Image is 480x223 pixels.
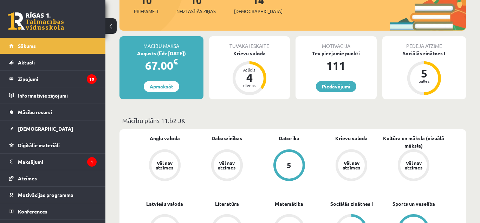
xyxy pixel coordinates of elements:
[382,50,466,57] div: Sociālās zinātnes I
[155,161,175,170] div: Vēl nav atzīmes
[9,187,97,203] a: Motivācijas programma
[18,154,97,170] legend: Maksājumi
[209,36,290,50] div: Tuvākā ieskaite
[122,116,463,125] p: Mācību plāns 11.b2 JK
[275,200,303,207] a: Matemātika
[87,74,97,84] i: 10
[342,161,361,170] div: Vēl nav atzīmes
[18,142,60,148] span: Digitālie materiāli
[144,81,179,92] a: Apmaksāt
[414,68,435,79] div: 5
[209,50,290,96] a: Krievu valoda Atlicis 4 dienas
[382,36,466,50] div: Pēdējā atzīme
[296,50,377,57] div: Tev pieejamie punkti
[335,135,368,142] a: Krievu valoda
[215,200,239,207] a: Literatūra
[119,50,203,57] div: Augusts (līdz [DATE])
[383,149,445,182] a: Vēl nav atzīmes
[320,149,383,182] a: Vēl nav atzīmes
[119,36,203,50] div: Mācību maksa
[134,8,158,15] span: Priekšmeti
[296,36,377,50] div: Motivācija
[316,81,356,92] a: Piedāvājumi
[258,149,320,182] a: 5
[18,71,97,87] legend: Ziņojumi
[18,87,97,104] legend: Informatīvie ziņojumi
[404,161,423,170] div: Vēl nav atzīmes
[9,104,97,120] a: Mācību resursi
[287,161,291,169] div: 5
[9,154,97,170] a: Maksājumi1
[414,79,435,83] div: balles
[279,135,299,142] a: Datorika
[9,71,97,87] a: Ziņojumi10
[9,120,97,137] a: [DEMOGRAPHIC_DATA]
[209,50,290,57] div: Krievu valoda
[9,54,97,70] a: Aktuāli
[239,68,260,72] div: Atlicis
[146,200,183,207] a: Latviešu valoda
[217,161,237,170] div: Vēl nav atzīmes
[382,50,466,96] a: Sociālās zinātnes I 5 balles
[9,137,97,153] a: Digitālie materiāli
[239,83,260,87] div: dienas
[9,170,97,186] a: Atzīmes
[134,149,196,182] a: Vēl nav atzīmes
[239,72,260,83] div: 4
[18,59,35,66] span: Aktuāli
[9,87,97,104] a: Informatīvie ziņojumi
[18,192,73,198] span: Motivācijas programma
[383,135,445,149] a: Kultūra un māksla (vizuālā māksla)
[330,200,373,207] a: Sociālās zinātnes I
[18,109,52,115] span: Mācību resursi
[196,149,258,182] a: Vēl nav atzīmes
[173,56,178,67] span: €
[18,175,37,181] span: Atzīmes
[18,208,47,215] span: Konferences
[393,200,435,207] a: Sports un veselība
[9,38,97,54] a: Sākums
[18,43,36,49] span: Sākums
[212,135,242,142] a: Dabaszinības
[176,8,216,15] span: Neizlasītās ziņas
[234,8,283,15] span: [DEMOGRAPHIC_DATA]
[87,157,97,167] i: 1
[18,125,73,132] span: [DEMOGRAPHIC_DATA]
[119,57,203,74] div: 67.00
[8,12,64,30] a: Rīgas 1. Tālmācības vidusskola
[150,135,180,142] a: Angļu valoda
[9,203,97,219] a: Konferences
[296,57,377,74] div: 111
